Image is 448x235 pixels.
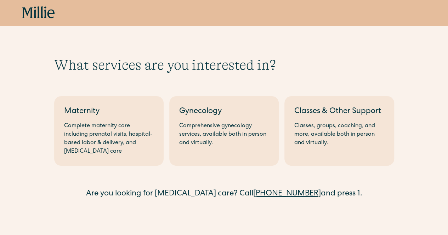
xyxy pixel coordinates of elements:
h1: What services are you interested in? [54,57,394,74]
div: Gynecology [179,106,269,118]
a: GynecologyComprehensive gynecology services, available both in person and virtually. [169,96,279,166]
div: Classes, groups, coaching, and more, available both in person and virtually. [294,122,384,147]
div: Are you looking for [MEDICAL_DATA] care? Call and press 1. [54,188,394,200]
div: Classes & Other Support [294,106,384,118]
div: Complete maternity care including prenatal visits, hospital-based labor & delivery, and [MEDICAL_... [64,122,154,156]
a: Classes & Other SupportClasses, groups, coaching, and more, available both in person and virtually. [284,96,394,166]
a: MaternityComplete maternity care including prenatal visits, hospital-based labor & delivery, and ... [54,96,164,166]
a: [PHONE_NUMBER] [253,190,321,198]
div: Maternity [64,106,154,118]
div: Comprehensive gynecology services, available both in person and virtually. [179,122,269,147]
